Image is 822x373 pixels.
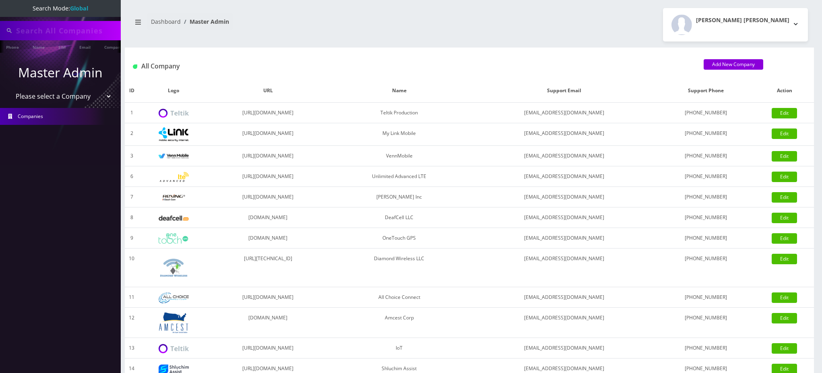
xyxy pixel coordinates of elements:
[657,146,755,166] td: [PHONE_NUMBER]
[327,79,471,103] th: Name
[327,228,471,249] td: OneTouch GPS
[159,153,189,159] img: VennMobile
[29,40,49,53] a: Name
[209,249,327,287] td: [URL][TECHNICAL_ID]
[471,123,657,146] td: [EMAIL_ADDRESS][DOMAIN_NAME]
[471,338,657,358] td: [EMAIL_ADDRESS][DOMAIN_NAME]
[772,213,797,223] a: Edit
[327,249,471,287] td: Diamond Wireless LLC
[471,287,657,308] td: [EMAIL_ADDRESS][DOMAIN_NAME]
[209,123,327,146] td: [URL][DOMAIN_NAME]
[657,338,755,358] td: [PHONE_NUMBER]
[70,4,88,12] strong: Global
[18,113,43,120] span: Companies
[755,79,814,103] th: Action
[772,343,797,354] a: Edit
[54,40,70,53] a: SIM
[209,187,327,207] td: [URL][DOMAIN_NAME]
[125,187,138,207] td: 7
[327,123,471,146] td: My Link Mobile
[209,103,327,123] td: [URL][DOMAIN_NAME]
[772,151,797,162] a: Edit
[33,4,88,12] span: Search Mode:
[209,287,327,308] td: [URL][DOMAIN_NAME]
[772,254,797,264] a: Edit
[125,338,138,358] td: 13
[125,79,138,103] th: ID
[471,308,657,338] td: [EMAIL_ADDRESS][DOMAIN_NAME]
[471,146,657,166] td: [EMAIL_ADDRESS][DOMAIN_NAME]
[125,103,138,123] td: 1
[471,103,657,123] td: [EMAIL_ADDRESS][DOMAIN_NAME]
[471,79,657,103] th: Support Email
[772,192,797,203] a: Edit
[657,103,755,123] td: [PHONE_NUMBER]
[100,40,127,53] a: Company
[657,287,755,308] td: [PHONE_NUMBER]
[209,166,327,187] td: [URL][DOMAIN_NAME]
[181,17,229,26] li: Master Admin
[125,287,138,308] td: 11
[772,108,797,118] a: Edit
[125,207,138,228] td: 8
[657,166,755,187] td: [PHONE_NUMBER]
[16,23,119,38] input: Search All Companies
[159,344,189,353] img: IoT
[327,166,471,187] td: Unlimited Advanced LTE
[327,146,471,166] td: VennMobile
[696,17,789,24] h2: [PERSON_NAME] [PERSON_NAME]
[131,13,463,36] nav: breadcrumb
[663,8,808,41] button: [PERSON_NAME] [PERSON_NAME]
[159,312,189,334] img: Amcest Corp
[209,338,327,358] td: [URL][DOMAIN_NAME]
[657,123,755,146] td: [PHONE_NUMBER]
[704,59,763,70] a: Add New Company
[2,40,23,53] a: Phone
[772,313,797,323] a: Edit
[772,128,797,139] a: Edit
[471,187,657,207] td: [EMAIL_ADDRESS][DOMAIN_NAME]
[125,308,138,338] td: 12
[159,233,189,244] img: OneTouch GPS
[471,228,657,249] td: [EMAIL_ADDRESS][DOMAIN_NAME]
[125,249,138,287] td: 10
[209,207,327,228] td: [DOMAIN_NAME]
[159,292,189,303] img: All Choice Connect
[327,308,471,338] td: Amcest Corp
[209,228,327,249] td: [DOMAIN_NAME]
[471,207,657,228] td: [EMAIL_ADDRESS][DOMAIN_NAME]
[657,249,755,287] td: [PHONE_NUMBER]
[772,292,797,303] a: Edit
[209,79,327,103] th: URL
[657,228,755,249] td: [PHONE_NUMBER]
[327,103,471,123] td: Teltik Production
[159,194,189,201] img: Rexing Inc
[471,166,657,187] td: [EMAIL_ADDRESS][DOMAIN_NAME]
[327,287,471,308] td: All Choice Connect
[209,146,327,166] td: [URL][DOMAIN_NAME]
[657,79,755,103] th: Support Phone
[657,207,755,228] td: [PHONE_NUMBER]
[327,187,471,207] td: [PERSON_NAME] Inc
[772,233,797,244] a: Edit
[657,187,755,207] td: [PHONE_NUMBER]
[657,308,755,338] td: [PHONE_NUMBER]
[159,127,189,141] img: My Link Mobile
[327,207,471,228] td: DeafCell LLC
[159,172,189,182] img: Unlimited Advanced LTE
[138,79,209,103] th: Logo
[327,338,471,358] td: IoT
[75,40,95,53] a: Email
[159,253,189,283] img: Diamond Wireless LLC
[159,109,189,118] img: Teltik Production
[772,172,797,182] a: Edit
[125,146,138,166] td: 3
[159,216,189,221] img: DeafCell LLC
[151,18,181,25] a: Dashboard
[125,166,138,187] td: 6
[471,249,657,287] td: [EMAIL_ADDRESS][DOMAIN_NAME]
[209,308,327,338] td: [DOMAIN_NAME]
[133,62,692,70] h1: All Company
[125,228,138,249] td: 9
[125,123,138,146] td: 2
